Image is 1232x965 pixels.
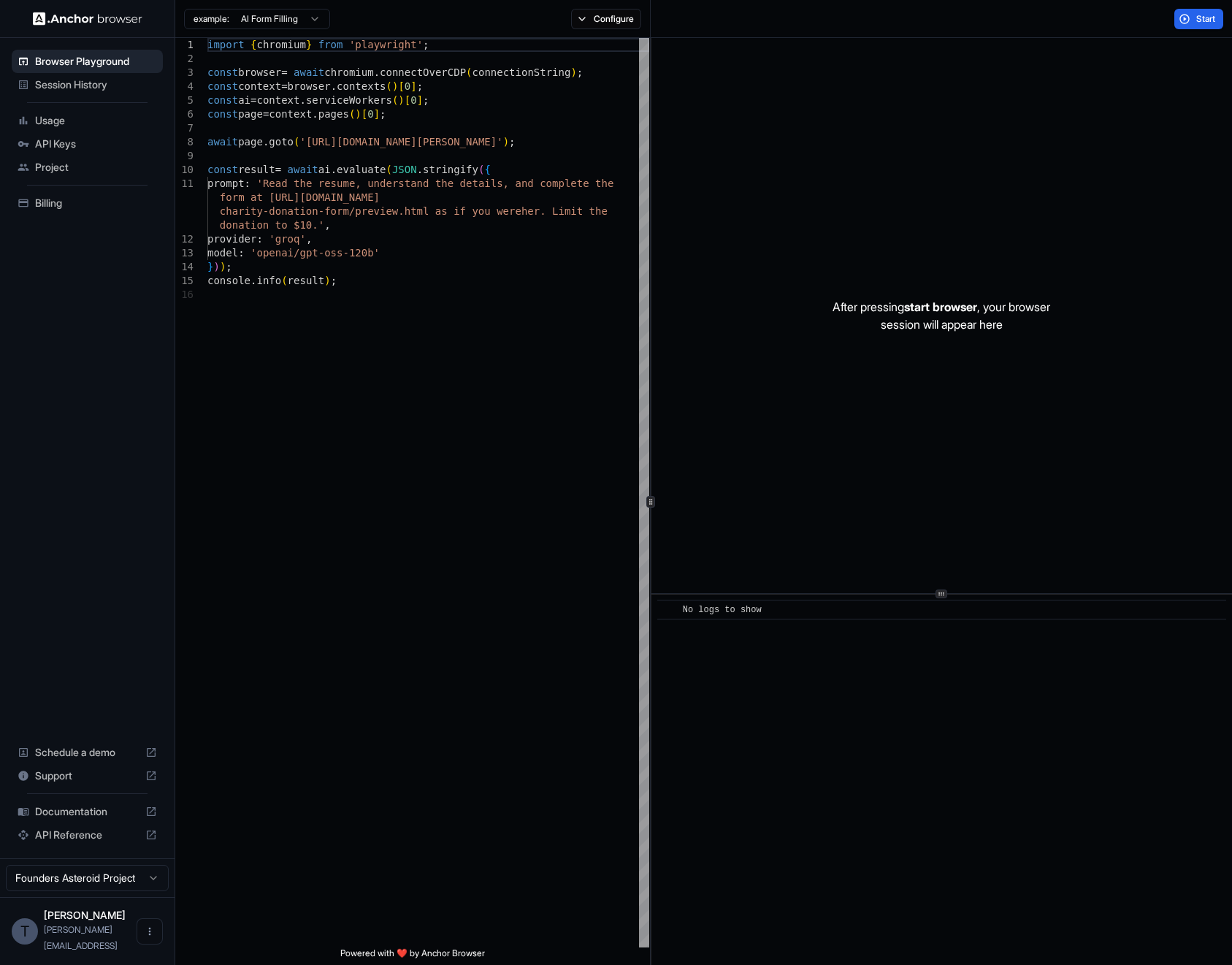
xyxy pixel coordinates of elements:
[318,39,343,50] span: from
[349,108,355,120] span: (
[340,947,485,965] span: Powered with ❤️ by Anchor Browser
[398,94,404,106] span: )
[207,66,238,78] span: const
[417,164,423,175] span: .
[405,80,410,92] span: 0
[281,80,287,92] span: =
[466,66,472,78] span: (
[1196,13,1217,25] span: Start
[175,274,194,288] div: 15
[269,108,312,120] span: context
[207,261,213,272] span: }
[386,164,392,175] span: (
[220,191,380,203] span: form at [URL][DOMAIN_NAME]
[288,164,318,175] span: await
[288,80,331,92] span: browser
[355,108,361,120] span: )
[833,298,1050,333] p: After pressing , your browser session will appear here
[337,164,386,175] span: evaluate
[410,94,416,106] span: 0
[175,66,194,80] div: 3
[331,80,337,92] span: .
[472,66,571,78] span: connectionString
[423,39,429,50] span: ;
[306,94,392,106] span: serviceWorkers
[288,275,325,286] span: result
[194,13,229,25] span: example:
[312,108,318,120] span: .
[175,38,194,52] div: 1
[665,603,672,617] span: ​
[306,39,312,50] span: }
[238,80,281,92] span: context
[250,39,256,50] span: {
[250,247,380,259] span: 'openai/gpt-oss-120b'
[683,605,762,615] span: No logs to show
[281,275,287,286] span: (
[175,52,194,66] div: 2
[577,66,583,78] span: ;
[324,66,373,78] span: chromium
[175,121,194,135] div: 7
[380,108,386,120] span: ;
[392,164,417,175] span: JSON
[405,94,410,106] span: [
[175,260,194,274] div: 14
[570,66,576,78] span: )
[44,909,126,921] span: Tom Diacono
[207,233,256,245] span: provider
[256,94,299,106] span: context
[35,804,139,819] span: Documentation
[175,246,194,260] div: 13
[392,80,398,92] span: )
[175,135,194,149] div: 8
[12,132,163,156] div: API Keys
[367,108,373,120] span: 0
[299,136,502,148] span: '[URL][DOMAIN_NAME][PERSON_NAME]'
[175,232,194,246] div: 12
[503,136,509,148] span: )
[423,164,478,175] span: stringify
[207,247,238,259] span: model
[263,136,269,148] span: .
[12,50,163,73] div: Browser Playground
[318,164,331,175] span: ai
[238,136,263,148] span: page
[12,191,163,215] div: Billing
[1174,9,1223,29] button: Start
[263,108,269,120] span: =
[417,94,423,106] span: ]
[226,261,232,272] span: ;
[250,94,256,106] span: =
[175,288,194,302] div: 16
[35,54,157,69] span: Browser Playground
[12,109,163,132] div: Usage
[35,745,139,760] span: Schedule a demo
[294,136,299,148] span: (
[35,160,157,175] span: Project
[392,94,398,106] span: (
[281,66,287,78] span: =
[207,108,238,120] span: const
[207,80,238,92] span: const
[521,205,608,217] span: her. Limit the
[571,9,642,29] button: Configure
[35,137,157,151] span: API Keys
[238,164,275,175] span: result
[256,233,262,245] span: :
[220,219,324,231] span: donation to $10.'
[44,924,118,951] span: tom@asteroid.ai
[484,164,490,175] span: {
[35,768,139,783] span: Support
[275,164,281,175] span: =
[12,764,163,787] div: Support
[35,196,157,210] span: Billing
[207,178,245,189] span: prompt
[207,136,238,148] span: await
[35,77,157,92] span: Session History
[331,164,337,175] span: .
[207,275,250,286] span: console
[238,247,244,259] span: :
[175,149,194,163] div: 9
[331,275,337,286] span: ;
